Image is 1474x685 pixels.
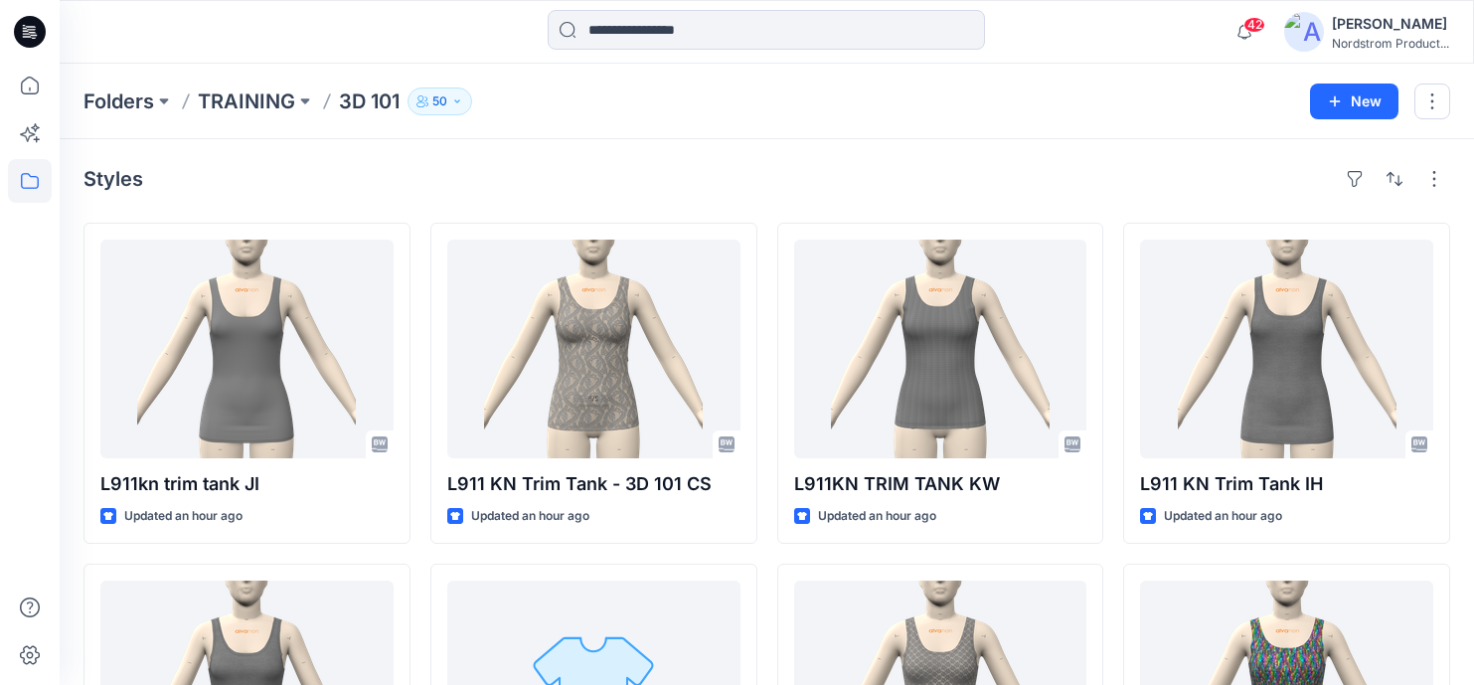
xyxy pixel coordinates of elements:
[471,506,589,527] p: Updated an hour ago
[447,470,740,498] p: L911 KN Trim Tank - 3D 101 CS
[1332,12,1449,36] div: [PERSON_NAME]
[100,240,394,458] a: L911kn trim tank JI
[100,470,394,498] p: L911kn trim tank JI
[83,167,143,191] h4: Styles
[1243,17,1265,33] span: 42
[1140,240,1433,458] a: L911 KN Trim Tank IH
[339,87,400,115] p: 3D 101
[83,87,154,115] a: Folders
[408,87,472,115] button: 50
[432,90,447,112] p: 50
[1310,84,1398,119] button: New
[198,87,295,115] a: TRAINING
[1332,36,1449,51] div: Nordstrom Product...
[1164,506,1282,527] p: Updated an hour ago
[447,240,740,458] a: L911 KN Trim Tank - 3D 101 CS
[1140,470,1433,498] p: L911 KN Trim Tank IH
[794,470,1087,498] p: L911KN TRIM TANK KW
[1284,12,1324,52] img: avatar
[794,240,1087,458] a: L911KN TRIM TANK KW
[124,506,243,527] p: Updated an hour ago
[818,506,936,527] p: Updated an hour ago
